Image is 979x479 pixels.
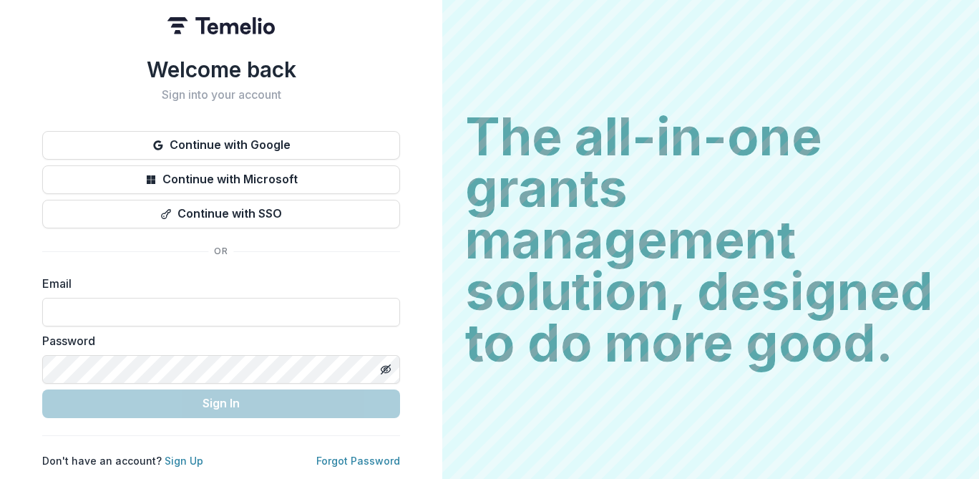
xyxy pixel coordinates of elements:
[316,455,400,467] a: Forgot Password
[42,390,400,418] button: Sign In
[42,57,400,82] h1: Welcome back
[42,275,391,292] label: Email
[42,200,400,228] button: Continue with SSO
[42,88,400,102] h2: Sign into your account
[167,17,275,34] img: Temelio
[42,332,391,349] label: Password
[42,165,400,194] button: Continue with Microsoft
[165,455,203,467] a: Sign Up
[42,131,400,160] button: Continue with Google
[374,358,397,381] button: Toggle password visibility
[42,453,203,468] p: Don't have an account?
